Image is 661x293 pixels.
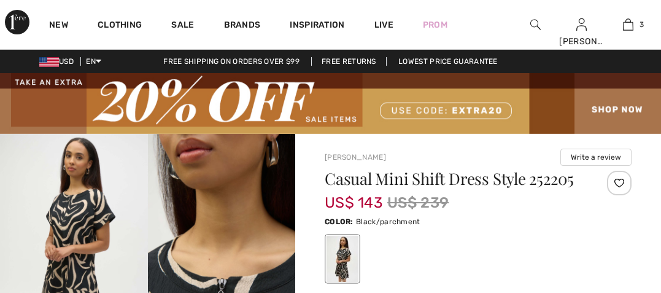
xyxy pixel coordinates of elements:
span: US$ 143 [325,182,382,211]
span: Black/parchment [356,217,420,226]
span: 3 [640,19,644,30]
h1: Casual Mini Shift Dress Style 252205 [325,171,581,187]
button: Write a review [560,149,632,166]
div: [PERSON_NAME] [559,35,604,48]
span: US$ 239 [387,192,449,214]
span: EN [86,57,101,66]
span: USD [39,57,79,66]
img: search the website [530,17,541,32]
a: Sale [171,20,194,33]
img: US Dollar [39,57,59,67]
a: Clothing [98,20,142,33]
a: Sign In [576,18,587,30]
span: Inspiration [290,20,344,33]
img: My Info [576,17,587,32]
img: 1ère Avenue [5,10,29,34]
a: [PERSON_NAME] [325,153,386,162]
img: My Bag [623,17,633,32]
a: Live [374,18,393,31]
a: Lowest Price Guarantee [388,57,508,66]
span: Color: [325,217,354,226]
div: Black/parchment [327,236,358,282]
a: Free shipping on orders over $99 [153,57,309,66]
a: New [49,20,68,33]
a: 3 [606,17,651,32]
a: Free Returns [311,57,387,66]
a: Prom [423,18,447,31]
a: Brands [224,20,261,33]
